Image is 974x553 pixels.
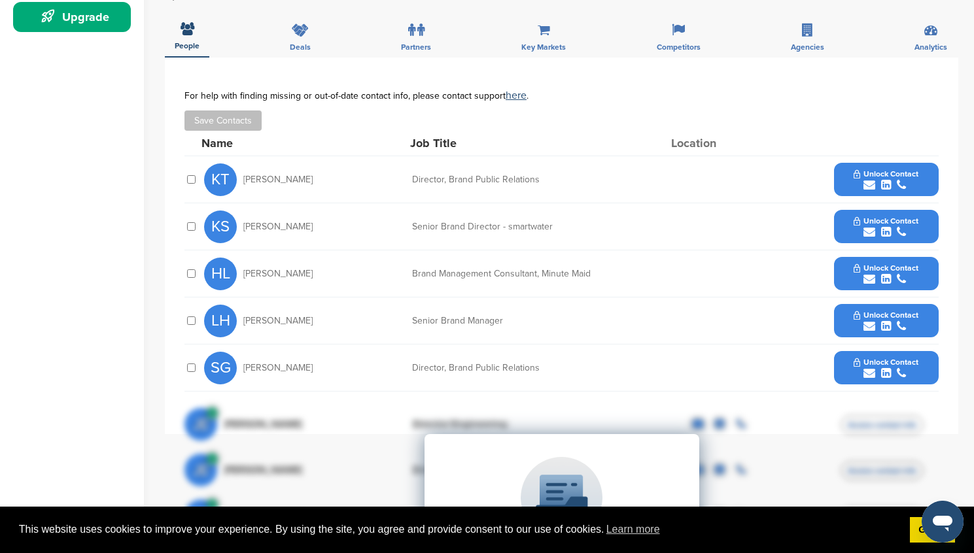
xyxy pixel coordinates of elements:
[604,520,662,539] a: learn more about cookies
[19,520,899,539] span: This website uses cookies to improve your experience. By using the site, you agree and provide co...
[922,501,964,543] iframe: Button to launch messaging window
[854,216,918,226] span: Unlock Contact
[521,43,566,51] span: Key Markets
[910,517,955,543] a: dismiss cookie message
[412,363,608,373] div: Director, Brand Public Relations
[184,110,262,131] button: Save Contacts
[184,90,939,101] div: For help with finding missing or out-of-date contact info, please contact support .
[175,42,200,50] span: People
[506,89,527,102] a: here
[13,2,131,32] a: Upgrade
[204,163,237,196] span: KT
[401,43,431,51] span: Partners
[243,222,313,231] span: [PERSON_NAME]
[204,352,237,384] span: SG
[201,137,345,149] div: Name
[838,301,934,341] button: Unlock Contact
[657,43,701,51] span: Competitors
[838,254,934,293] button: Unlock Contact
[854,263,918,273] span: Unlock Contact
[854,310,918,320] span: Unlock Contact
[243,316,313,326] span: [PERSON_NAME]
[671,137,769,149] div: Location
[410,137,606,149] div: Job Title
[838,207,934,246] button: Unlock Contact
[412,175,608,184] div: Director, Brand Public Relations
[854,358,918,367] span: Unlock Contact
[914,43,947,51] span: Analytics
[243,175,313,184] span: [PERSON_NAME]
[412,269,608,278] div: Brand Management Consultant, Minute Maid
[204,305,237,337] span: LH
[412,222,608,231] div: Senior Brand Director - smartwater
[243,363,313,373] span: [PERSON_NAME]
[204,210,237,243] span: KS
[838,160,934,199] button: Unlock Contact
[243,269,313,278] span: [PERSON_NAME]
[791,43,824,51] span: Agencies
[204,258,237,290] span: HL
[854,169,918,178] span: Unlock Contact
[290,43,311,51] span: Deals
[412,316,608,326] div: Senior Brand Manager
[20,5,131,29] div: Upgrade
[838,348,934,388] button: Unlock Contact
